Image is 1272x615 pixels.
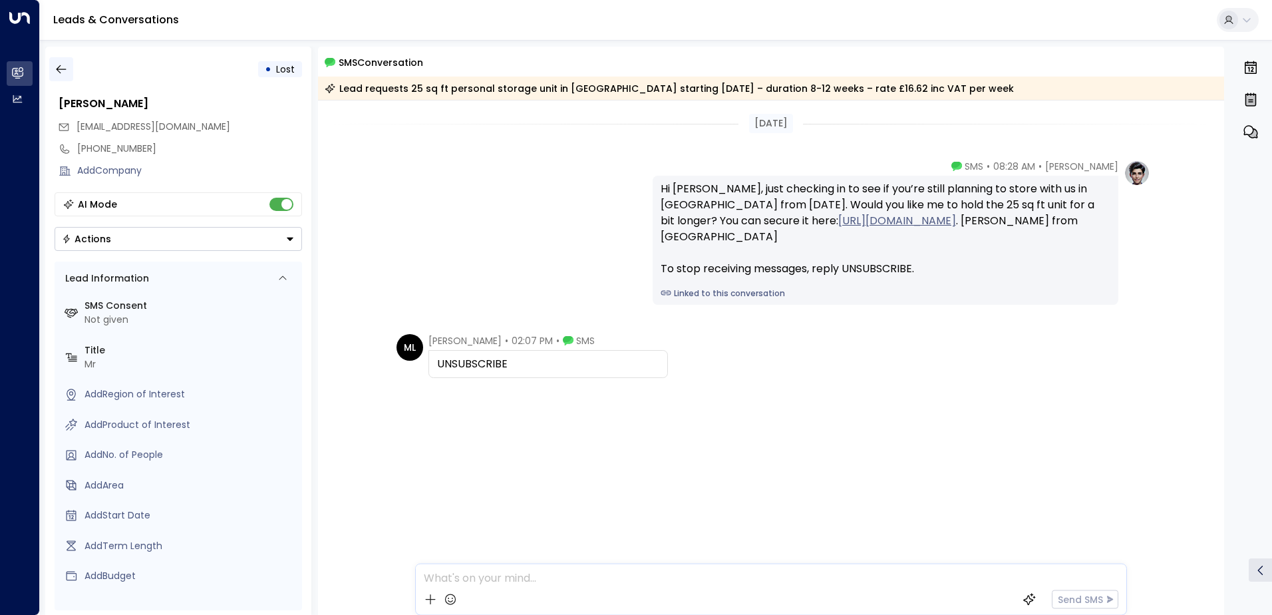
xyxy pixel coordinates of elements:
[397,334,423,361] div: ML
[987,160,990,173] span: •
[77,120,230,134] span: mickaren46@gmail.com
[62,233,111,245] div: Actions
[749,114,793,133] div: [DATE]
[84,600,297,614] label: Source
[59,96,302,112] div: [PERSON_NAME]
[512,334,553,347] span: 02:07 PM
[556,334,559,347] span: •
[61,272,149,286] div: Lead Information
[339,55,423,70] span: SMS Conversation
[78,198,117,211] div: AI Mode
[84,418,297,432] div: AddProduct of Interest
[838,213,956,229] a: [URL][DOMAIN_NAME]
[55,227,302,251] div: Button group with a nested menu
[84,569,297,583] div: AddBudget
[661,288,1110,300] a: Linked to this conversation
[993,160,1035,173] span: 08:28 AM
[77,164,302,178] div: AddCompany
[437,356,659,372] div: UNSUBSCRIBE
[84,479,297,493] div: AddArea
[84,539,297,553] div: AddTerm Length
[661,181,1110,277] div: Hi [PERSON_NAME], just checking in to see if you’re still planning to store with us in [GEOGRAPHI...
[428,334,502,347] span: [PERSON_NAME]
[84,448,297,462] div: AddNo. of People
[505,334,508,347] span: •
[1038,160,1042,173] span: •
[84,509,297,522] div: AddStart Date
[84,299,297,313] label: SMS Consent
[84,387,297,401] div: AddRegion of Interest
[84,343,297,357] label: Title
[77,120,230,133] span: [EMAIL_ADDRESS][DOMAIN_NAME]
[55,227,302,251] button: Actions
[1124,160,1150,186] img: profile-logo.png
[1045,160,1118,173] span: [PERSON_NAME]
[53,12,179,27] a: Leads & Conversations
[265,57,271,81] div: •
[84,357,297,371] div: Mr
[325,82,1014,95] div: Lead requests 25 sq ft personal storage unit in [GEOGRAPHIC_DATA] starting [DATE] – duration 8-12...
[965,160,983,173] span: SMS
[77,142,302,156] div: [PHONE_NUMBER]
[84,313,297,327] div: Not given
[276,63,295,76] span: Lost
[576,334,595,347] span: SMS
